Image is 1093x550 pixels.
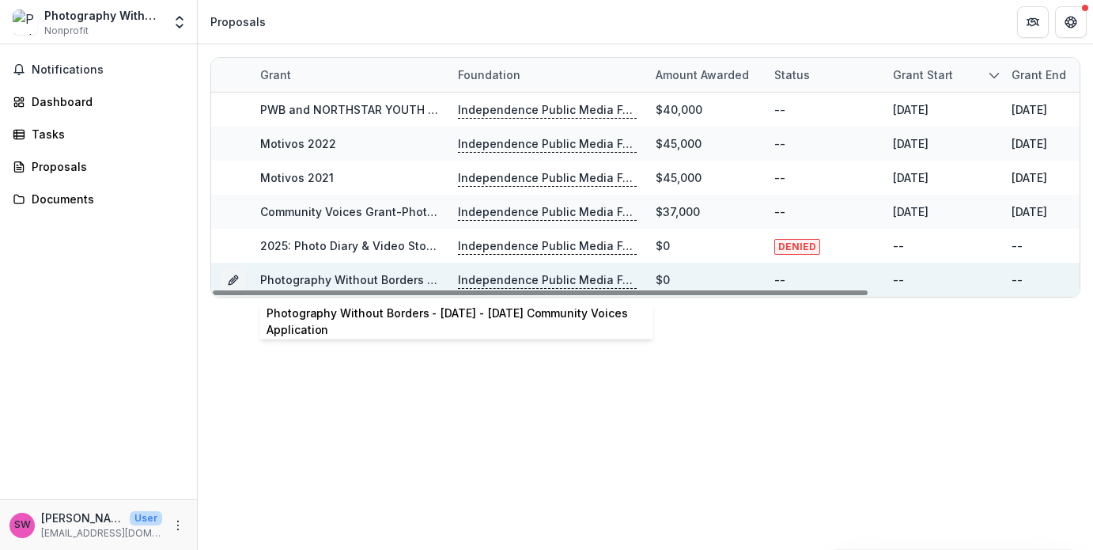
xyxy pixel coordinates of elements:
[774,271,785,288] div: --
[774,239,820,255] span: DENIED
[6,57,191,82] button: Notifications
[458,135,637,153] p: Independence Public Media Foundation
[41,510,123,526] p: [PERSON_NAME]
[988,69,1000,82] svg: sorted descending
[656,101,702,118] div: $40,000
[32,126,178,142] div: Tasks
[1012,237,1023,254] div: --
[260,103,596,116] a: PWB and NORTHSTAR YOUTH N.E.W.S. ([GEOGRAPHIC_DATA])
[6,121,191,147] a: Tasks
[656,135,702,152] div: $45,000
[210,13,266,30] div: Proposals
[765,58,883,92] div: Status
[1002,66,1076,83] div: Grant end
[1012,169,1047,186] div: [DATE]
[6,89,191,115] a: Dashboard
[1012,271,1023,288] div: --
[1017,6,1049,38] button: Partners
[765,66,819,83] div: Status
[251,66,301,83] div: Grant
[32,93,178,110] div: Dashboard
[204,10,272,33] nav: breadcrumb
[883,58,1002,92] div: Grant start
[893,101,928,118] div: [DATE]
[32,191,178,207] div: Documents
[448,58,646,92] div: Foundation
[1012,203,1047,220] div: [DATE]
[448,66,530,83] div: Foundation
[893,237,904,254] div: --
[656,169,702,186] div: $45,000
[251,58,448,92] div: Grant
[458,237,637,255] p: Independence Public Media Foundation
[458,101,637,119] p: Independence Public Media Foundation
[1012,135,1047,152] div: [DATE]
[260,137,336,150] a: Motivos 2022
[1055,6,1087,38] button: Get Help
[893,135,928,152] div: [DATE]
[44,24,89,38] span: Nonprofit
[774,203,785,220] div: --
[6,154,191,180] a: Proposals
[168,6,191,38] button: Open entity switcher
[893,169,928,186] div: [DATE]
[221,267,246,293] button: Grant 8aff91d9-6084-4a38-a2fe-b1243dddc343
[656,271,670,288] div: $0
[646,58,765,92] div: Amount awarded
[130,511,162,525] p: User
[260,171,334,184] a: Motivos 2021
[656,237,670,254] div: $0
[774,135,785,152] div: --
[32,158,178,175] div: Proposals
[646,66,758,83] div: Amount awarded
[1012,101,1047,118] div: [DATE]
[41,526,162,541] p: [EMAIL_ADDRESS][DOMAIN_NAME]
[458,203,637,221] p: Independence Public Media Foundation
[260,205,694,218] a: Community Voices Grant-Photography Without Borders-07/13/2020-8/30/2021
[260,273,690,286] a: Photography Without Borders - [DATE] - [DATE] Community Voices Application
[774,101,785,118] div: --
[656,203,700,220] div: $37,000
[893,203,928,220] div: [DATE]
[6,186,191,212] a: Documents
[893,271,904,288] div: --
[774,169,785,186] div: --
[13,9,38,35] img: Photography Without Borders
[32,63,184,77] span: Notifications
[14,520,31,530] div: Shoshanna Wiesner
[883,66,963,83] div: Grant start
[260,239,447,252] a: 2025: Photo Diary & Video Stories
[44,7,162,24] div: Photography Without Borders
[168,516,187,535] button: More
[458,271,637,289] p: Independence Public Media Foundation
[458,169,637,187] p: Independence Public Media Foundation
